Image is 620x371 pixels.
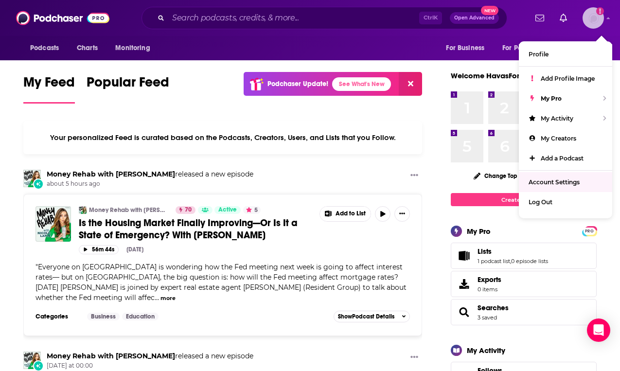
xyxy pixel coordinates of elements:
a: My Feed [23,74,75,104]
button: Open AdvancedNew [450,12,499,24]
a: Popular Feed [87,74,169,104]
span: For Podcasters [502,41,549,55]
svg: Add a profile image [596,7,604,15]
span: Show Podcast Details [338,313,394,320]
a: Money Rehab with [PERSON_NAME] [89,206,169,214]
ul: Show profile menu [519,41,612,218]
a: Exports [451,271,597,297]
span: PRO [584,228,595,235]
span: My Activity [541,115,573,122]
span: Podcasts [30,41,59,55]
div: New Episode [33,360,44,371]
button: Change Top 8 [468,170,528,182]
a: Money Rehab with Nicole Lapin [47,352,175,360]
a: My Creators [519,128,612,148]
a: 70 [176,206,195,214]
button: open menu [108,39,162,57]
a: Charts [71,39,104,57]
h3: released a new episode [47,170,253,179]
button: Show More Button [407,170,422,182]
img: Money Rehab with Nicole Lapin [23,352,41,369]
a: Add a Podcast [519,148,612,168]
a: Add Profile Image [519,69,612,88]
div: [DATE] [126,246,143,253]
span: Is the Housing Market Finally Improving—Or Is It a State of Emergency? With [PERSON_NAME] [79,217,298,241]
a: Show notifications dropdown [531,10,548,26]
a: Business [87,313,120,320]
button: open menu [496,39,563,57]
div: My Pro [467,227,491,236]
button: open menu [23,39,71,57]
a: Lists [478,247,548,256]
span: " [35,263,407,302]
span: [DATE] at 00:00 [47,362,253,370]
span: Account Settings [529,178,580,186]
span: , [510,258,511,265]
span: Searches [451,299,597,325]
span: My Feed [23,74,75,96]
img: User Profile [583,7,604,29]
a: Active [214,206,241,214]
a: Create My Top 8 [451,193,597,206]
p: Podchaser Update! [267,80,328,88]
span: Log Out [529,198,552,206]
a: Is the Housing Market Finally Improving—Or Is It a State of Emergency? With Jon Grauman [35,206,71,242]
span: Lists [451,243,597,269]
span: My Pro [541,95,562,102]
img: Money Rehab with Nicole Lapin [79,206,87,214]
span: Exports [478,275,501,284]
span: Monitoring [115,41,150,55]
span: Exports [454,277,474,291]
a: PRO [584,227,595,234]
span: Profile [529,51,549,58]
span: Add Profile Image [541,75,595,82]
h3: Categories [35,313,79,320]
a: Welcome HavasFormulab2b! [451,71,554,80]
a: Show notifications dropdown [556,10,571,26]
h3: released a new episode [47,352,253,361]
a: 1 podcast list [478,258,510,265]
button: Show More Button [320,207,371,221]
span: Everyone on [GEOGRAPHIC_DATA] is wondering how the Fed meeting next week is going to affect inter... [35,263,407,302]
div: Your personalized Feed is curated based on the Podcasts, Creators, Users, and Lists that you Follow. [23,121,422,154]
span: about 5 hours ago [47,180,253,188]
span: Charts [77,41,98,55]
img: Money Rehab with Nicole Lapin [23,170,41,187]
span: For Business [446,41,484,55]
span: Active [218,205,237,215]
button: Show More Button [407,352,422,364]
span: New [481,6,498,15]
div: Open Intercom Messenger [587,318,610,342]
button: Show More Button [394,206,410,222]
a: Lists [454,249,474,263]
a: Searches [478,303,509,312]
button: open menu [561,39,597,57]
div: Search podcasts, credits, & more... [142,7,507,29]
span: My Creators [541,135,576,142]
span: Ctrl K [419,12,442,24]
div: New Episode [33,178,44,189]
span: Lists [478,247,492,256]
div: My Activity [467,346,505,355]
a: 0 episode lists [511,258,548,265]
img: Podchaser - Follow, Share and Rate Podcasts [16,9,109,27]
span: ... [155,293,159,302]
a: Education [122,313,159,320]
span: Popular Feed [87,74,169,96]
button: 5 [243,206,261,214]
a: Money Rehab with Nicole Lapin [47,170,175,178]
span: 0 items [478,286,501,293]
input: Search podcasts, credits, & more... [168,10,419,26]
span: 70 [185,205,192,215]
a: See What's New [332,77,391,91]
a: Account Settings [519,172,612,192]
span: Logged in as HavasFormulab2b [583,7,604,29]
span: Add a Podcast [541,155,584,162]
button: more [160,294,176,302]
button: ShowPodcast Details [334,311,410,322]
